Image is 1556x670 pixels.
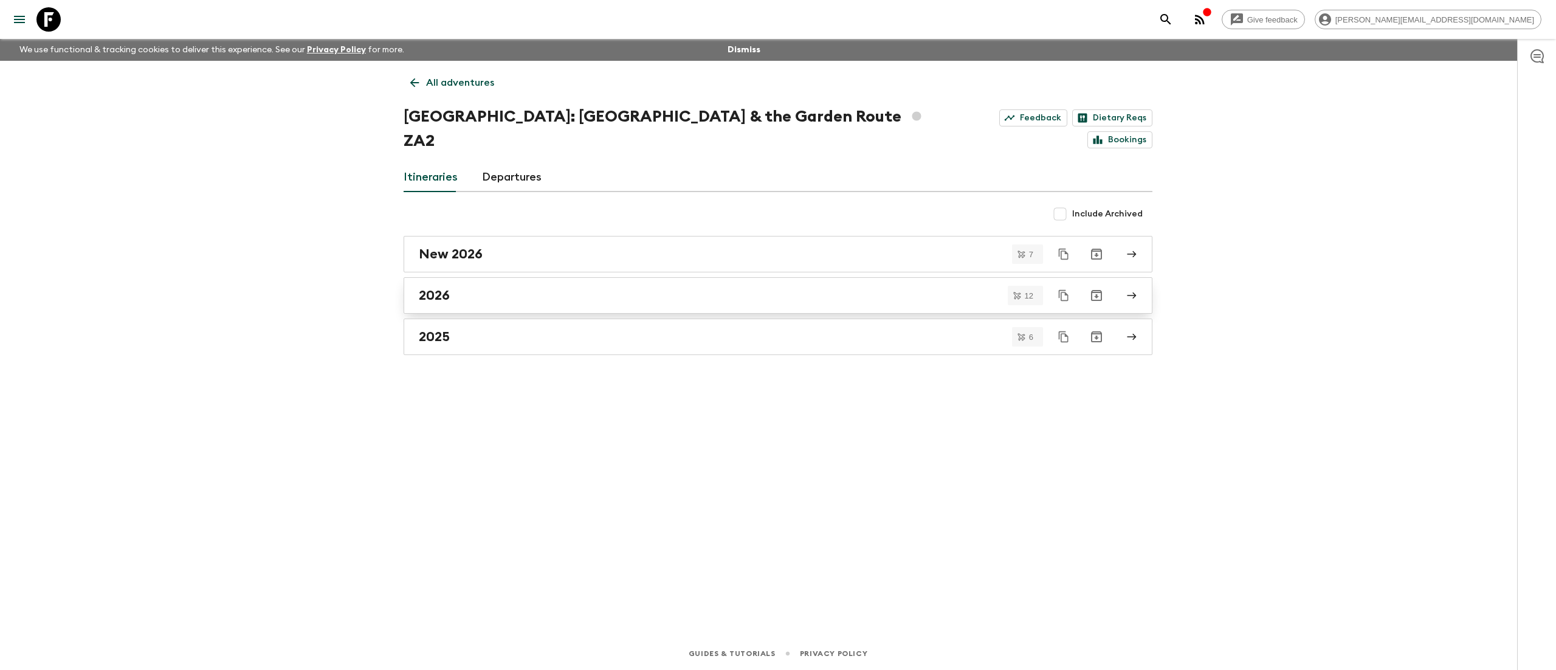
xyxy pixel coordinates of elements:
[404,71,501,95] a: All adventures
[1222,10,1305,29] a: Give feedback
[1154,7,1178,32] button: search adventures
[1084,325,1109,349] button: Archive
[419,246,483,262] h2: New 2026
[1022,250,1041,258] span: 7
[1053,243,1075,265] button: Duplicate
[1022,333,1041,341] span: 6
[1072,109,1152,126] a: Dietary Reqs
[15,39,409,61] p: We use functional & tracking cookies to deliver this experience. See our for more.
[1053,285,1075,306] button: Duplicate
[1329,15,1541,24] span: [PERSON_NAME][EMAIL_ADDRESS][DOMAIN_NAME]
[1053,326,1075,348] button: Duplicate
[725,41,763,58] button: Dismiss
[404,236,1152,272] a: New 2026
[307,46,366,54] a: Privacy Policy
[419,288,450,303] h2: 2026
[404,319,1152,355] a: 2025
[689,647,776,660] a: Guides & Tutorials
[404,163,458,192] a: Itineraries
[999,109,1067,126] a: Feedback
[800,647,867,660] a: Privacy Policy
[7,7,32,32] button: menu
[1072,208,1143,220] span: Include Archived
[1087,131,1152,148] a: Bookings
[1315,10,1541,29] div: [PERSON_NAME][EMAIL_ADDRESS][DOMAIN_NAME]
[404,105,932,153] h1: [GEOGRAPHIC_DATA]: [GEOGRAPHIC_DATA] & the Garden Route ZA2
[426,75,494,90] p: All adventures
[1084,283,1109,308] button: Archive
[482,163,542,192] a: Departures
[419,329,450,345] h2: 2025
[1241,15,1304,24] span: Give feedback
[1017,292,1041,300] span: 12
[1084,242,1109,266] button: Archive
[404,277,1152,314] a: 2026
